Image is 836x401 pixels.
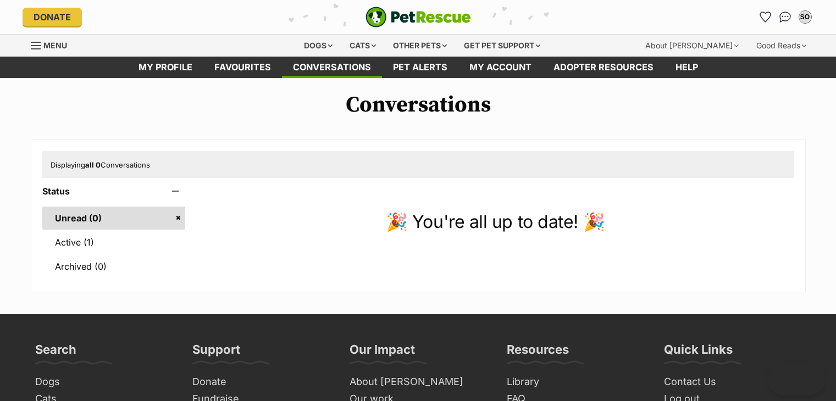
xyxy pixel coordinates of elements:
a: Archived (0) [42,255,186,278]
a: Favourites [757,8,774,26]
strong: all 0 [85,160,101,169]
a: Dogs [31,374,177,391]
a: Active (1) [42,231,186,254]
h3: Quick Links [664,342,733,364]
h3: Our Impact [350,342,415,364]
a: About [PERSON_NAME] [345,374,491,391]
a: My profile [128,57,203,78]
a: Contact Us [660,374,806,391]
a: Help [665,57,709,78]
img: logo-e224e6f780fb5917bec1dbf3a21bbac754714ae5b6737aabdf751b685950b380.svg [366,7,471,27]
a: Adopter resources [542,57,665,78]
a: Library [502,374,649,391]
span: Menu [43,41,67,50]
div: Cats [342,35,384,57]
div: Get pet support [456,35,548,57]
a: My account [458,57,542,78]
a: Menu [31,35,75,54]
h3: Resources [507,342,569,364]
a: Pet alerts [382,57,458,78]
p: 🎉 You're all up to date! 🎉 [196,209,794,235]
header: Status [42,186,186,196]
h3: Support [192,342,240,364]
div: Good Reads [749,35,814,57]
h3: Search [35,342,76,364]
button: My account [796,8,814,26]
div: About [PERSON_NAME] [638,35,746,57]
iframe: Help Scout Beacon - Open [767,363,825,396]
div: Other pets [385,35,455,57]
a: PetRescue [366,7,471,27]
span: Displaying Conversations [51,160,150,169]
a: Unread (0) [42,207,186,230]
div: Dogs [296,35,340,57]
div: SO [800,12,811,23]
a: Donate [188,374,334,391]
a: Favourites [203,57,282,78]
a: Conversations [777,8,794,26]
a: Donate [23,8,82,26]
a: conversations [282,57,382,78]
ul: Account quick links [757,8,814,26]
img: chat-41dd97257d64d25036548639549fe6c8038ab92f7586957e7f3b1b290dea8141.svg [779,12,791,23]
